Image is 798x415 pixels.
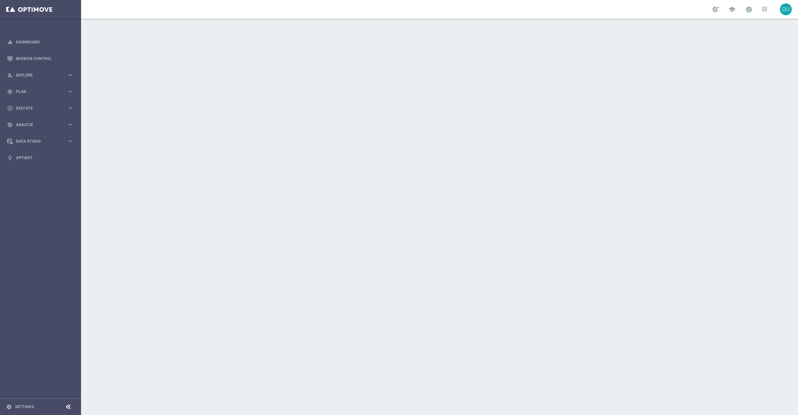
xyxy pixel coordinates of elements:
button: Mission Control [7,56,74,61]
i: keyboard_arrow_right [67,105,73,111]
span: Plan [16,90,67,94]
div: Dashboard [7,34,73,50]
span: Execute [16,106,67,110]
button: gps_fixed Plan keyboard_arrow_right [7,89,74,94]
i: lightbulb [7,155,13,161]
div: Execute [7,105,67,111]
i: equalizer [7,39,13,45]
i: keyboard_arrow_right [67,122,73,128]
a: Dashboard [16,34,73,50]
div: Mission Control [7,50,73,67]
span: school [728,6,735,13]
i: settings [6,404,12,410]
i: person_search [7,72,13,78]
button: Data Studio keyboard_arrow_right [7,139,74,144]
div: Data Studio [7,139,67,144]
span: Analyze [16,123,67,127]
span: Explore [16,73,67,77]
button: person_search Explore keyboard_arrow_right [7,73,74,78]
a: Settings [15,405,34,409]
div: Analyze [7,122,67,128]
a: Mission Control [16,50,73,67]
i: play_circle_outline [7,105,13,111]
button: play_circle_outline Execute keyboard_arrow_right [7,106,74,111]
span: Data Studio [16,139,67,143]
div: Explore [7,72,67,78]
div: Plan [7,89,67,95]
div: OU [780,3,792,15]
i: gps_fixed [7,89,13,95]
button: equalizer Dashboard [7,40,74,45]
i: keyboard_arrow_right [67,138,73,144]
div: Optibot [7,149,73,166]
button: track_changes Analyze keyboard_arrow_right [7,122,74,127]
i: keyboard_arrow_right [67,72,73,78]
i: keyboard_arrow_right [67,89,73,95]
a: Optibot [16,149,73,166]
button: lightbulb Optibot [7,155,74,160]
i: track_changes [7,122,13,128]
